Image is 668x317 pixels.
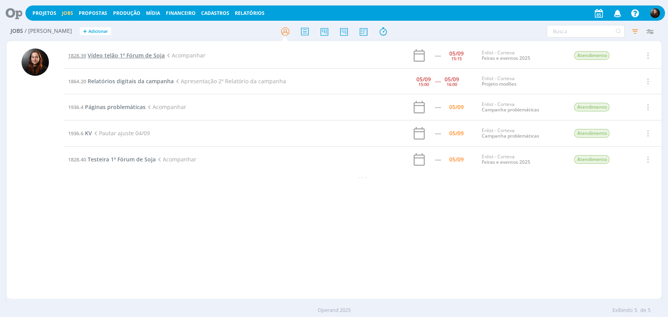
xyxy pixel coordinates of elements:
a: 1936.4Páginas problemáticas [68,103,146,111]
button: Produção [111,10,143,16]
button: Projetos [30,10,59,16]
span: Páginas problemáticas [85,103,146,111]
button: Mídia [144,10,162,16]
span: KV [85,129,92,137]
span: Vídeo telão 1º Fórum de Soja [88,52,165,59]
div: Enlist - Corteva [481,154,562,165]
span: 1936.6 [68,130,83,137]
div: 05/09 [449,157,464,162]
a: Jobs [62,10,73,16]
span: de [640,306,646,314]
a: Mídia [146,10,160,16]
button: Cadastros [199,10,232,16]
span: / [PERSON_NAME] [25,28,72,34]
span: ----- [435,77,441,85]
div: ----- [435,104,441,110]
span: 1936.4 [68,104,83,111]
a: Campanha problemáticas [481,106,539,113]
div: ----- [435,157,441,162]
span: Testeira 1º Fórum de Soja [88,156,156,163]
div: 05/09 [449,131,464,136]
div: 15:00 [418,82,429,86]
span: Adicionar [88,29,108,34]
button: Jobs [59,10,76,16]
span: Cadastros [201,10,229,16]
span: 5 [634,306,637,314]
div: ----- [435,131,441,136]
span: Acompanhar [146,103,186,111]
a: Feiras e eventos 2025 [481,55,530,61]
button: +Adicionar [80,27,111,36]
span: 1828.39 [68,52,86,59]
a: Financeiro [166,10,196,16]
span: 1864.20 [68,78,86,85]
div: 05/09 [416,77,431,82]
span: 5 [648,306,650,314]
a: Relatórios [235,10,265,16]
div: Enlist - Corteva [481,50,562,61]
div: - - - [63,173,661,181]
div: Enlist - Corteva [481,102,562,113]
a: Produção [113,10,140,16]
div: Enlist - Corteva [481,128,562,139]
button: Propostas [76,10,110,16]
span: Relatórios digitais da campanha [88,77,174,85]
span: Atendimento [574,103,609,111]
a: 1828.39Vídeo telão 1º Fórum de Soja [68,52,165,59]
div: 05/09 [449,104,464,110]
a: Projeto modões [481,81,516,87]
a: 1828.40Testeira 1º Fórum de Soja [68,156,156,163]
a: Campanha problemáticas [481,133,539,139]
span: 1828.40 [68,156,86,163]
div: Enlist - Corteva [481,76,562,87]
button: Financeiro [164,10,198,16]
div: 05/09 [445,77,459,82]
input: Busca [547,25,625,38]
span: Atendimento [574,129,609,138]
span: + [83,27,87,36]
div: 15:15 [451,56,462,61]
div: ----- [435,53,441,58]
a: 1936.6KV [68,129,92,137]
a: 1864.20Relatórios digitais da campanha [68,77,174,85]
div: 05/09 [449,51,464,56]
span: Acompanhar [165,52,205,59]
img: E [650,8,660,18]
span: Atendimento [574,155,609,164]
span: Propostas [79,10,107,16]
a: Projetos [32,10,56,16]
button: E [650,6,660,20]
span: Jobs [11,28,23,34]
span: Apresentação 2º Relatório da campanha [174,77,286,85]
button: Relatórios [232,10,267,16]
span: Acompanhar [156,156,196,163]
img: E [22,48,49,76]
div: 16:00 [447,82,457,86]
span: Exibindo [612,306,633,314]
span: Atendimento [574,51,609,60]
span: Pautar ajuste 04/09 [92,129,150,137]
a: Feiras e eventos 2025 [481,159,530,165]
